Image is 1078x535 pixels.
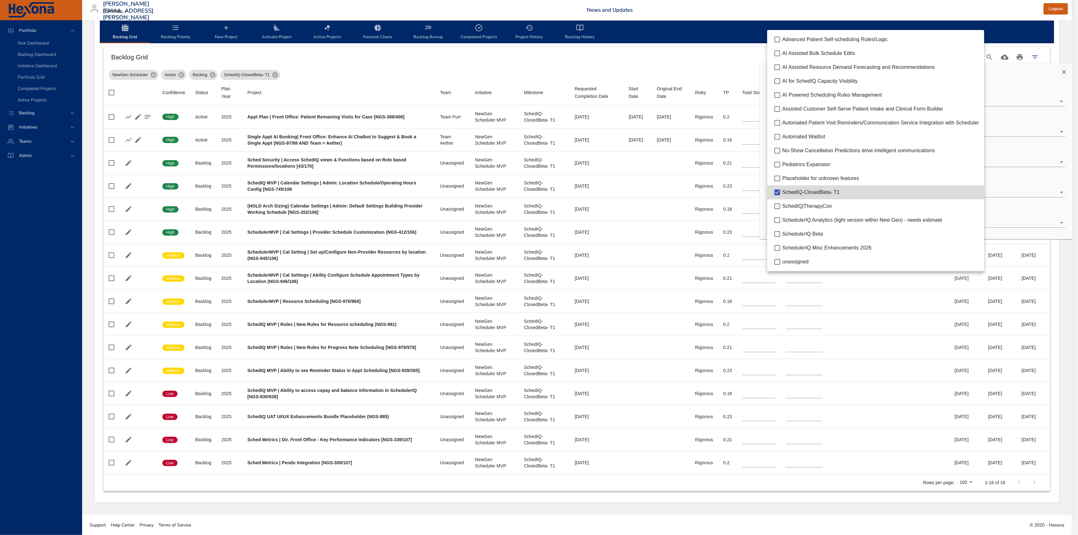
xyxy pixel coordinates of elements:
span: No-Show Cancellation Predictions drive intelligent communications [782,148,935,153]
span: unassigned [782,259,809,264]
span: SchedulerIQ Misc Enhancements 2026 [782,245,872,250]
span: Advanced Patient Self-scheduling Rules/Logic [782,37,888,42]
span: Automated Waitlist [782,134,825,139]
span: SchedulerIQ Analytics (light version within New Gen) - needs estimate [782,217,942,223]
span: AI Powered Scheduling Rules Management [782,92,882,98]
span: Pediatrics Expansion [782,162,830,167]
span: AI Assisted Resource Demand Forecasting and Recommendations [782,64,935,70]
span: SchedulerIQ Beta [782,231,823,237]
span: Assisted Customer Self-Serve Patient Intake and Clinical Form Builder [782,106,943,111]
span: SchedIQ|TherapyCon [782,203,832,209]
span: Placeholder for unknown features [782,176,859,181]
span: SchedIQ-ClosedBeta- T1 [782,189,840,195]
span: AI for SchedIQ Capacity Visibility [782,78,858,84]
span: Automated Patient Visit Reminders/Communication Service Integration with Scheduler [782,120,979,125]
span: AI Assisted Bulk Schedule Edits [782,51,855,56]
